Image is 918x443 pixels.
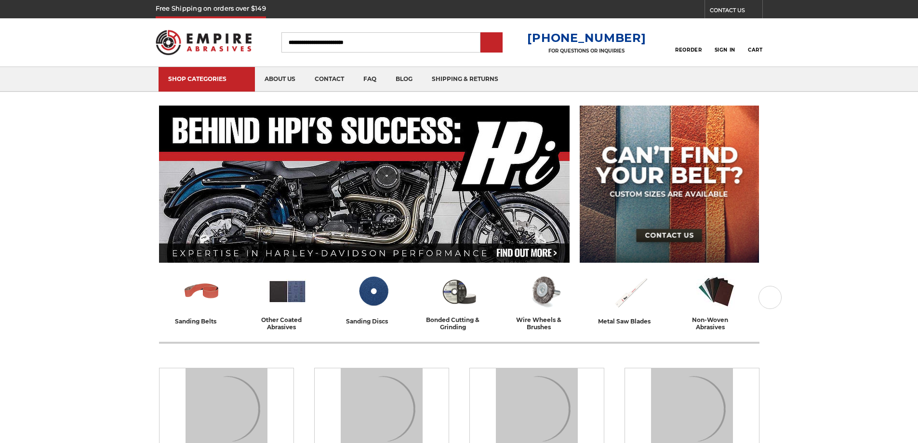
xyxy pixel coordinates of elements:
[255,67,305,92] a: about us
[168,75,245,82] div: SHOP CATEGORIES
[611,271,651,311] img: Metal Saw Blades
[156,24,252,61] img: Empire Abrasives
[580,106,759,263] img: promo banner for custom belts.
[527,31,646,45] a: [PHONE_NUMBER]
[675,32,702,53] a: Reorder
[758,286,782,309] button: Next
[748,32,762,53] a: Cart
[715,47,735,53] span: Sign In
[710,5,762,18] a: CONTACT US
[353,271,393,311] img: Sanding Discs
[163,271,241,326] a: sanding belts
[422,67,508,92] a: shipping & returns
[482,33,501,53] input: Submit
[354,67,386,92] a: faq
[678,316,756,331] div: non-woven abrasives
[334,271,412,326] a: sanding discs
[159,106,570,263] img: Banner for an interview featuring Horsepower Inc who makes Harley performance upgrades featured o...
[420,271,498,331] a: bonded cutting & grinding
[439,271,479,311] img: Bonded Cutting & Grinding
[249,271,327,331] a: other coated abrasives
[592,271,670,326] a: metal saw blades
[386,67,422,92] a: blog
[748,47,762,53] span: Cart
[420,316,498,331] div: bonded cutting & grinding
[346,316,400,326] div: sanding discs
[527,48,646,54] p: FOR QUESTIONS OR INQUIRIES
[506,271,584,331] a: wire wheels & brushes
[305,67,354,92] a: contact
[267,271,307,311] img: Other Coated Abrasives
[525,271,565,311] img: Wire Wheels & Brushes
[175,316,229,326] div: sanding belts
[506,316,584,331] div: wire wheels & brushes
[675,47,702,53] span: Reorder
[696,271,736,311] img: Non-woven Abrasives
[182,271,222,311] img: Sanding Belts
[249,316,327,331] div: other coated abrasives
[598,316,663,326] div: metal saw blades
[678,271,756,331] a: non-woven abrasives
